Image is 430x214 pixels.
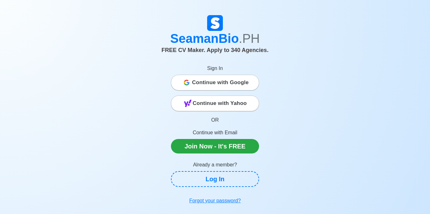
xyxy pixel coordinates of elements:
[193,97,247,110] span: Continue with Yahoo
[40,31,390,46] h1: SeamanBio
[239,32,260,45] span: .PH
[189,198,241,203] u: Forgot your password?
[171,161,259,169] p: Already a member?
[171,194,259,207] a: Forgot your password?
[192,76,249,89] span: Continue with Google
[171,65,259,72] p: Sign In
[171,75,259,90] button: Continue with Google
[171,139,259,153] a: Join Now - It's FREE
[171,95,259,111] button: Continue with Yahoo
[171,116,259,124] p: OR
[161,47,269,53] span: FREE CV Maker. Apply to 340 Agencies.
[207,15,223,31] img: Logo
[171,171,259,187] a: Log In
[171,129,259,136] p: Continue with Email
